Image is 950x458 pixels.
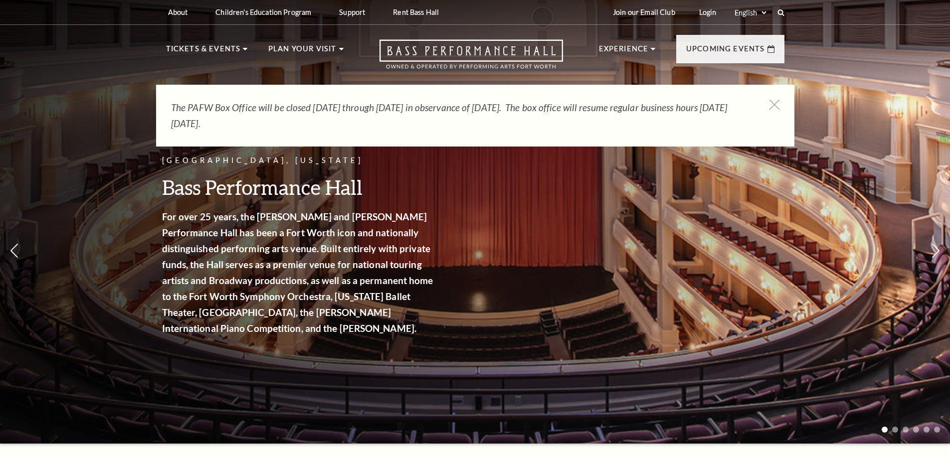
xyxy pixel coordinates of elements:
em: The PAFW Box Office will be closed [DATE] through [DATE] in observance of [DATE]. The box office ... [171,102,727,129]
p: Children's Education Program [215,8,311,16]
strong: For over 25 years, the [PERSON_NAME] and [PERSON_NAME] Performance Hall has been a Fort Worth ico... [162,211,433,334]
h3: Bass Performance Hall [162,174,436,200]
p: Rent Bass Hall [393,8,439,16]
p: Experience [599,43,649,61]
p: Support [339,8,365,16]
p: Tickets & Events [166,43,241,61]
select: Select: [733,8,768,17]
p: [GEOGRAPHIC_DATA], [US_STATE] [162,154,436,167]
p: About [168,8,188,16]
p: Plan Your Visit [268,43,337,61]
p: Upcoming Events [686,43,765,61]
